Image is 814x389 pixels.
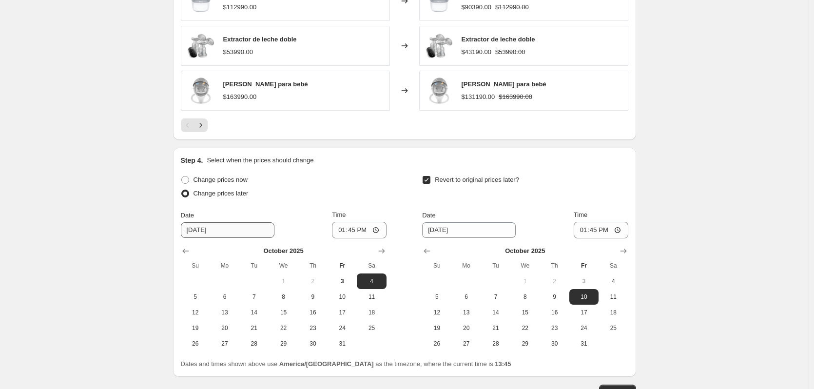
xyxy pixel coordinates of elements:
[186,31,215,60] img: EXTRACTOR-DE-LECHE_1500X1500_1_80x.png
[425,76,454,105] img: MECEDORA_1500X1500_1_80x.png
[181,222,274,238] input: 10/3/2025
[239,258,269,273] th: Tuesday
[481,258,510,273] th: Tuesday
[298,305,328,320] button: Thursday October 16 2025
[435,176,519,183] span: Revert to original prices later?
[573,309,595,316] span: 17
[269,289,298,305] button: Wednesday October 8 2025
[599,305,628,320] button: Saturday October 18 2025
[361,262,382,270] span: Sa
[214,293,235,301] span: 6
[499,92,532,102] strike: $163990.00
[540,258,569,273] th: Thursday
[214,340,235,348] span: 27
[243,324,265,332] span: 21
[510,289,540,305] button: Wednesday October 8 2025
[456,262,477,270] span: Mo
[179,244,193,258] button: Show previous month, September 2025
[456,309,477,316] span: 13
[485,262,506,270] span: Tu
[452,320,481,336] button: Monday October 20 2025
[331,340,353,348] span: 31
[328,273,357,289] button: Today Friday October 3 2025
[543,277,565,285] span: 2
[599,273,628,289] button: Saturday October 4 2025
[481,320,510,336] button: Tuesday October 21 2025
[569,320,599,336] button: Friday October 24 2025
[573,262,595,270] span: Fr
[357,273,386,289] button: Saturday October 4 2025
[602,309,624,316] span: 18
[302,293,324,301] span: 9
[185,262,206,270] span: Su
[223,92,257,102] div: $163990.00
[181,156,203,165] h2: Step 4.
[543,262,565,270] span: Th
[223,2,257,12] div: $112990.00
[452,305,481,320] button: Monday October 13 2025
[420,244,434,258] button: Show previous month, September 2025
[422,305,451,320] button: Sunday October 12 2025
[426,340,447,348] span: 26
[422,222,516,238] input: 10/3/2025
[569,273,599,289] button: Today Friday October 3 2025
[194,118,208,132] button: Next
[185,309,206,316] span: 12
[331,262,353,270] span: Fr
[328,320,357,336] button: Friday October 24 2025
[298,336,328,351] button: Thursday October 30 2025
[540,336,569,351] button: Thursday October 30 2025
[181,320,210,336] button: Sunday October 19 2025
[214,309,235,316] span: 13
[510,258,540,273] th: Wednesday
[462,92,495,102] div: $131190.00
[239,289,269,305] button: Tuesday October 7 2025
[456,340,477,348] span: 27
[426,324,447,332] span: 19
[599,320,628,336] button: Saturday October 25 2025
[543,324,565,332] span: 23
[422,336,451,351] button: Sunday October 26 2025
[462,36,535,43] span: Extractor de leche doble
[602,262,624,270] span: Sa
[481,305,510,320] button: Tuesday October 14 2025
[361,324,382,332] span: 25
[302,262,324,270] span: Th
[332,222,387,238] input: 12:00
[210,320,239,336] button: Monday October 20 2025
[361,277,382,285] span: 4
[214,262,235,270] span: Mo
[181,118,208,132] nav: Pagination
[510,336,540,351] button: Wednesday October 29 2025
[481,289,510,305] button: Tuesday October 7 2025
[302,309,324,316] span: 16
[422,212,435,219] span: Date
[272,277,294,285] span: 1
[485,293,506,301] span: 7
[331,309,353,316] span: 17
[328,305,357,320] button: Friday October 17 2025
[328,289,357,305] button: Friday October 10 2025
[514,293,536,301] span: 8
[375,244,388,258] button: Show next month, November 2025
[452,289,481,305] button: Monday October 6 2025
[602,293,624,301] span: 11
[181,360,511,368] span: Dates and times shown above use as the timezone, where the current time is
[269,258,298,273] th: Wednesday
[357,305,386,320] button: Saturday October 18 2025
[207,156,313,165] p: Select when the prices should change
[272,340,294,348] span: 29
[573,340,595,348] span: 31
[223,36,297,43] span: Extractor de leche doble
[269,320,298,336] button: Wednesday October 22 2025
[425,31,454,60] img: EXTRACTOR-DE-LECHE_1500X1500_1_80x.png
[514,262,536,270] span: We
[426,309,447,316] span: 12
[462,80,546,88] span: [PERSON_NAME] para bebé
[210,336,239,351] button: Monday October 27 2025
[495,2,529,12] strike: $112990.00
[298,320,328,336] button: Thursday October 23 2025
[485,340,506,348] span: 28
[331,293,353,301] span: 10
[426,293,447,301] span: 5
